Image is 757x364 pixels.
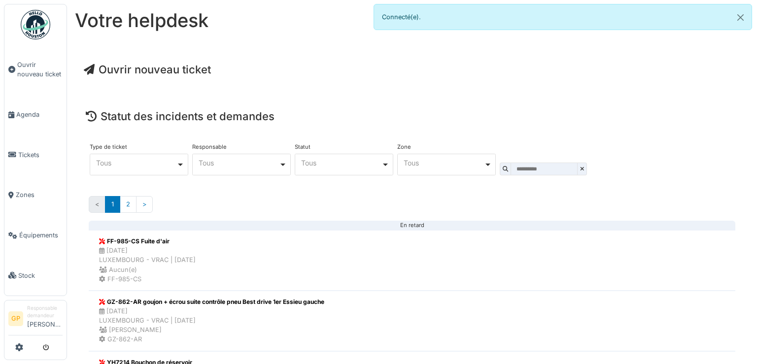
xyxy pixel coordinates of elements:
[19,231,63,240] span: Équipements
[8,304,63,335] a: GP Responsable demandeur[PERSON_NAME]
[99,274,196,284] div: FF-985-CS
[301,160,381,165] div: Tous
[295,144,310,150] label: Statut
[89,291,735,351] a: GZ-862-AR goujon + écrou suite contrôle pneu Best drive 1er Essieu gauche [DATE]LUXEMBOURG - VRAC...
[397,144,411,150] label: Zone
[86,110,738,123] h4: Statut des incidents et demandes
[374,4,752,30] div: Connecté(e).
[17,60,63,79] span: Ouvrir nouveau ticket
[16,190,63,199] span: Zones
[8,311,23,326] li: GP
[18,271,63,280] span: Stock
[21,10,50,39] img: Badge_color-CXgf-gQk.svg
[120,196,137,212] a: 2
[4,215,67,256] a: Équipements
[84,63,211,76] a: Ouvrir nouveau ticket
[99,298,324,306] div: GZ-862-AR goujon + écrou suite contrôle pneu Best drive 1er Essieu gauche
[4,45,67,95] a: Ouvrir nouveau ticket
[4,255,67,296] a: Stock
[27,304,63,320] div: Responsable demandeur
[136,196,153,212] a: Suivant
[18,150,63,160] span: Tickets
[105,196,120,212] a: 1
[16,110,63,119] span: Agenda
[99,237,196,246] div: FF-985-CS Fuite d'air
[4,95,67,135] a: Agenda
[90,144,127,150] label: Type de ticket
[99,334,324,344] div: GZ-862-AR
[27,304,63,333] li: [PERSON_NAME]
[89,230,735,291] a: FF-985-CS Fuite d'air [DATE]LUXEMBOURG - VRAC | [DATE] Aucun(e) FF-985-CS
[99,246,196,274] div: [DATE] LUXEMBOURG - VRAC | [DATE] Aucun(e)
[192,144,227,150] label: Responsable
[729,4,752,31] button: Close
[99,306,324,335] div: [DATE] LUXEMBOURG - VRAC | [DATE] [PERSON_NAME]
[97,225,727,226] div: En retard
[96,160,176,165] div: Tous
[89,196,735,220] nav: Pages
[4,175,67,215] a: Zones
[4,134,67,175] a: Tickets
[199,160,279,165] div: Tous
[404,160,484,165] div: Tous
